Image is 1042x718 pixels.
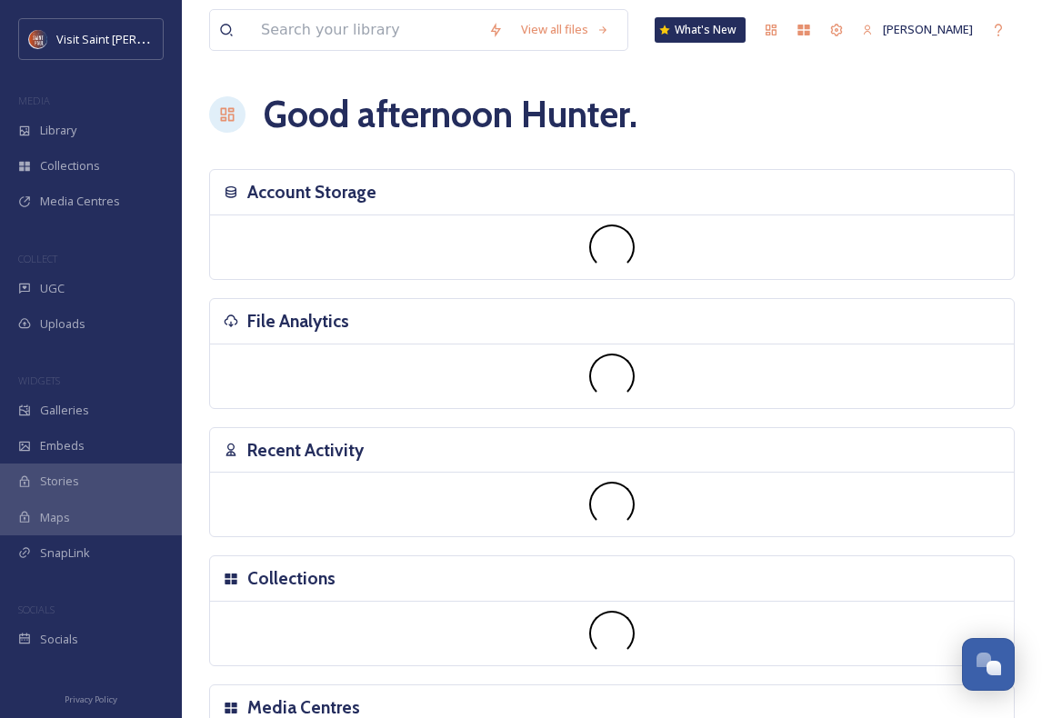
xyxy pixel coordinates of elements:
[65,693,117,705] span: Privacy Policy
[40,402,89,419] span: Galleries
[65,687,117,709] a: Privacy Policy
[883,21,973,37] span: [PERSON_NAME]
[40,315,85,333] span: Uploads
[56,30,202,47] span: Visit Saint [PERSON_NAME]
[252,10,479,50] input: Search your library
[40,280,65,297] span: UGC
[40,509,70,526] span: Maps
[29,30,47,48] img: Visit%20Saint%20Paul%20Updated%20Profile%20Image.jpg
[962,638,1015,691] button: Open Chat
[247,437,364,464] h3: Recent Activity
[655,17,746,43] a: What's New
[18,252,57,265] span: COLLECT
[512,12,618,47] a: View all files
[40,122,76,139] span: Library
[40,631,78,648] span: Socials
[18,94,50,107] span: MEDIA
[40,437,85,454] span: Embeds
[264,87,637,142] h1: Good afternoon Hunter .
[40,473,79,490] span: Stories
[247,179,376,205] h3: Account Storage
[853,12,982,47] a: [PERSON_NAME]
[18,374,60,387] span: WIDGETS
[40,193,120,210] span: Media Centres
[40,544,90,562] span: SnapLink
[247,308,349,334] h3: File Analytics
[40,157,100,175] span: Collections
[247,565,336,592] h3: Collections
[18,603,55,616] span: SOCIALS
